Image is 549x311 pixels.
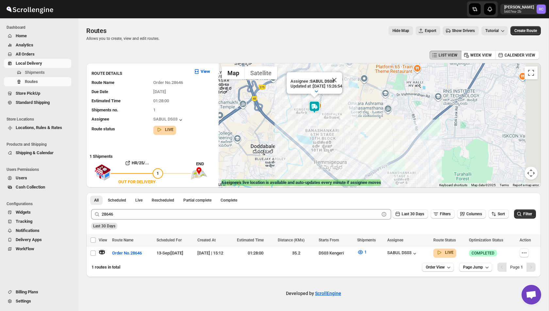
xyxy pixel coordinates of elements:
span: Assignee [91,117,109,122]
span: Routes [86,27,107,35]
span: Order No.28646 [112,250,142,256]
span: Notifications [16,228,40,233]
b: View [201,69,210,74]
span: Home [16,33,27,38]
span: Due Date [91,89,108,94]
button: Show satellite imagery [245,66,277,79]
div: OUT FOR DELIVERY [118,179,156,185]
button: Tutorial [481,26,508,35]
img: Google [220,179,242,188]
h3: ROUTE DETAILS [91,70,188,77]
button: LIVE [156,126,174,133]
span: Shipments [25,70,45,75]
span: Rescheduled [152,198,174,203]
span: Scheduled For [157,238,182,242]
span: Store Locations [7,117,74,122]
button: Delivery Apps [4,235,71,244]
button: Page Jump [459,263,492,272]
button: Order View [422,263,454,272]
span: Last 30 Days [93,224,115,228]
span: Settings [16,299,31,303]
a: ScrollEngine [315,291,341,296]
span: Store PickUp [16,91,40,96]
span: Created At [197,238,216,242]
button: Map camera controls [524,167,538,180]
span: Order No.28646 [153,80,183,85]
span: All [94,198,99,203]
span: Tutorial [485,28,499,33]
span: Billing Plans [16,289,38,294]
button: All routes [90,196,103,205]
span: Route Status [433,238,456,242]
span: All Orders [16,52,35,57]
button: SABUL DS03 [153,117,184,123]
span: Users Permissions [7,167,74,172]
b: LIVE [165,127,174,132]
button: LIST VIEW [429,51,461,60]
button: Keyboard shortcuts [439,183,467,188]
button: Create Route [510,26,541,35]
button: Show Drivers [443,26,479,35]
button: Map action label [389,26,413,35]
span: [DATE] [153,89,166,94]
b: HR/25/... [132,160,149,165]
button: Shipments [4,68,71,77]
span: Widgets [16,210,31,215]
button: Locations, Rules & Rates [4,123,71,132]
button: Toggle fullscreen view [524,66,538,79]
span: Export [425,28,436,33]
span: Filter [523,212,532,216]
div: Open chat [522,285,541,304]
button: Billing Plans [4,287,71,297]
span: Order View [426,265,445,270]
span: Tracking [16,219,32,224]
span: Route status [91,126,115,131]
button: WorkFlow [4,244,71,254]
span: Shipments no. [91,107,118,112]
p: Updated at : [DATE] 15:26:54 [291,84,342,89]
span: Local Delivery [16,61,42,66]
b: LIVE [445,250,454,255]
span: Dashboard [7,25,74,30]
p: b607ea-2b [504,10,534,14]
img: shop.svg [94,160,111,185]
span: Delivery Apps [16,237,42,242]
button: Widgets [4,208,71,217]
span: Page Jump [463,265,483,270]
button: Analytics [4,41,71,50]
span: Shipments [357,238,376,242]
a: Terms (opens in new tab) [500,183,509,187]
span: 1 [157,171,159,176]
button: Settings [4,297,71,306]
div: 01:28:00 [237,250,274,256]
span: 1 [153,107,156,112]
button: Filters [431,209,455,219]
input: Press enter after typing | Search Eg. Order No.28646 [102,209,379,220]
nav: Pagination [497,263,536,272]
text: RC [539,7,543,11]
button: Users [4,173,71,183]
span: Live [135,198,142,203]
p: Assignee : [291,79,342,84]
button: Notifications [4,226,71,235]
button: HR/25/... [111,158,163,168]
img: ScrollEngine [5,1,54,17]
span: Action [520,238,531,242]
button: Home [4,31,71,41]
span: WorkFlow [16,246,34,251]
p: Allows you to create, view and edit routes. [86,36,159,41]
span: WEEK VIEW [470,53,492,58]
button: View [190,66,214,77]
span: Routes [25,79,38,84]
button: Export [416,26,440,35]
span: 01:28:00 [153,98,169,103]
button: LIVE [436,249,454,256]
img: trip_end.png [191,167,207,180]
span: Configurations [7,201,74,206]
span: 1 routes in total [91,265,120,270]
button: CALENDER VIEW [495,51,539,60]
span: Products and Shipping [7,142,74,147]
span: Complete [221,198,237,203]
b: 1 [521,265,523,270]
span: Columns [466,212,482,216]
